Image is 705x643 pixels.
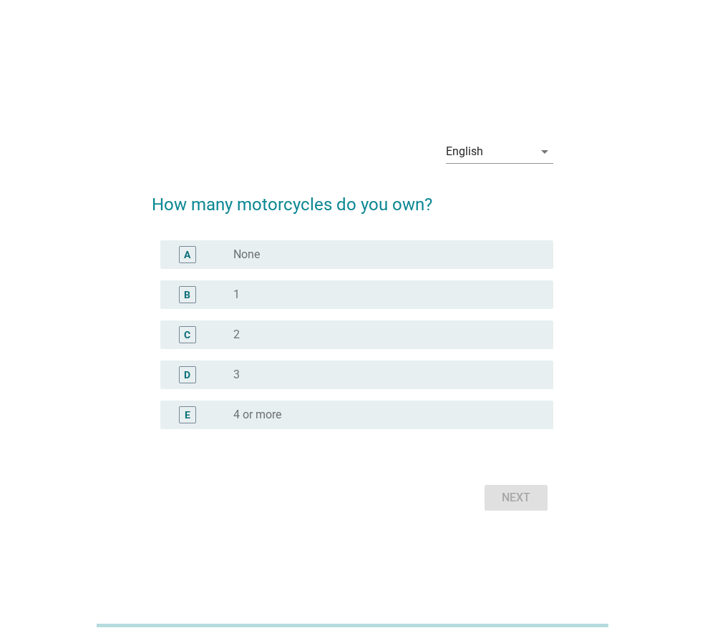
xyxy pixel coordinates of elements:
[185,407,190,422] div: E
[233,288,240,302] label: 1
[536,143,553,160] i: arrow_drop_down
[233,328,240,342] label: 2
[233,368,240,382] label: 3
[184,327,190,342] div: C
[233,408,281,422] label: 4 or more
[446,145,483,158] div: English
[233,247,260,262] label: None
[184,367,190,382] div: D
[184,247,190,262] div: A
[184,287,190,302] div: B
[152,177,553,217] h2: How many motorcycles do you own?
